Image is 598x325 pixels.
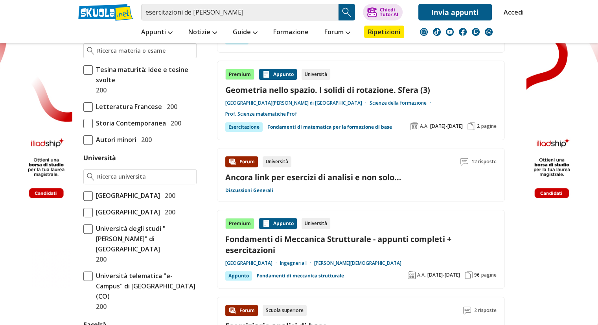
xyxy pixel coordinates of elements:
span: [GEOGRAPHIC_DATA] [93,190,160,201]
a: Prof. Scienze matematiche Prof [225,111,297,117]
img: twitch [472,28,480,36]
span: 200 [162,190,175,201]
a: [PERSON_NAME][DEMOGRAPHIC_DATA] [314,260,401,266]
img: Ricerca materia o esame [87,47,94,55]
img: Commenti lettura [463,307,471,314]
span: [DATE]-[DATE] [427,272,460,278]
span: pagine [481,272,497,278]
span: A.A. [417,272,426,278]
div: Premium [225,218,254,229]
span: 12 risposte [471,156,497,167]
a: Forum [322,26,352,40]
a: Geometria nello spazio. I solidi di rotazione. Sfera (3) [225,85,497,95]
span: 200 [93,85,107,95]
a: [GEOGRAPHIC_DATA] [225,260,280,266]
img: Ricerca universita [87,173,94,181]
span: Storia Contemporanea [93,118,166,128]
button: Search Button [339,4,355,20]
div: Università [263,156,291,167]
div: Appunto [259,218,297,229]
img: Forum contenuto [228,158,236,166]
div: Forum [225,305,258,316]
a: Formazione [271,26,311,40]
input: Ricerca materia o esame [97,47,193,55]
label: Università [83,153,116,162]
div: Appunto [259,69,297,80]
span: 200 [93,254,107,264]
a: Invia appunti [418,4,492,20]
a: Fondamenti di Meccanica Strutturale - appunti completi + esercitazioni [225,234,497,255]
a: Ancora link per esercizi di analisi e non solo... [225,172,401,183]
span: 200 [138,135,152,145]
img: Forum contenuto [228,307,236,314]
span: [GEOGRAPHIC_DATA] [93,207,160,217]
img: instagram [420,28,428,36]
img: WhatsApp [485,28,493,36]
img: Pagine [465,271,473,279]
a: Discussioni Generali [225,187,273,194]
a: Appunti [139,26,175,40]
span: Università degli studi "[PERSON_NAME]" di [GEOGRAPHIC_DATA] [93,223,197,254]
img: Anno accademico [408,271,416,279]
div: Esercitazione [225,122,263,132]
div: Università [302,69,330,80]
img: facebook [459,28,467,36]
a: Guide [231,26,259,40]
a: Ingegneria I [280,260,314,266]
img: youtube [446,28,454,36]
a: [GEOGRAPHIC_DATA][PERSON_NAME] di [GEOGRAPHIC_DATA] [225,100,370,106]
span: Università telematica "e-Campus" di [GEOGRAPHIC_DATA] (CO) [93,271,197,301]
img: Commenti lettura [460,158,468,166]
img: tiktok [433,28,441,36]
span: 2 [477,123,480,129]
a: Scienze della formazione [370,100,434,106]
div: Scuola superiore [263,305,307,316]
a: Fondamenti di matematica per la formazione di base [267,122,392,132]
span: A.A. [420,123,429,129]
span: 200 [167,118,181,128]
img: Anno accademico [410,122,418,130]
img: Cerca appunti, riassunti o versioni [341,6,353,18]
input: Cerca appunti, riassunti o versioni [141,4,339,20]
a: Notizie [186,26,219,40]
span: 200 [162,207,175,217]
span: 200 [164,102,177,112]
div: Chiedi Tutor AI [379,7,398,17]
span: [DATE]-[DATE] [430,123,463,129]
span: Autori minori [93,135,136,145]
div: Forum [225,156,258,167]
a: Fondamenti di meccanica strutturale [257,271,344,281]
span: pagine [481,123,497,129]
div: Università [302,218,330,229]
span: Tesina maturità: idee e tesine svolte [93,65,197,85]
span: 2 risposte [474,305,497,316]
span: 96 [474,272,480,278]
span: 200 [93,301,107,312]
img: Appunti contenuto [262,70,270,78]
button: ChiediTutor AI [363,4,403,20]
a: Ripetizioni [364,26,404,38]
input: Ricerca universita [97,173,193,181]
span: Letteratura Francese [93,102,162,112]
div: Appunto [225,271,252,281]
div: Premium [225,69,254,80]
a: Accedi [504,4,520,20]
img: Pagine [467,122,475,130]
img: Appunti contenuto [262,220,270,227]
